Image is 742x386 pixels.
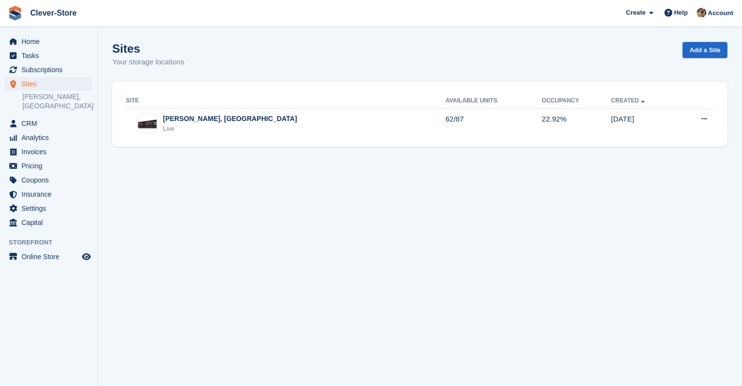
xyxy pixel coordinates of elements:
a: menu [5,63,92,77]
div: Live [163,124,297,134]
a: menu [5,250,92,264]
a: menu [5,159,92,173]
span: Analytics [21,131,80,144]
img: Andy Mackinnon [697,8,706,18]
span: Account [708,8,733,18]
span: Subscriptions [21,63,80,77]
img: stora-icon-8386f47178a22dfd0bd8f6a31ec36ba5ce8667c1dd55bd0f319d3a0aa187defe.svg [8,6,22,20]
a: Created [611,97,647,104]
p: Your storage locations [112,57,184,68]
span: Storefront [9,238,97,247]
span: Help [674,8,688,18]
div: [PERSON_NAME], [GEOGRAPHIC_DATA] [163,114,297,124]
a: menu [5,173,92,187]
td: 62/87 [445,108,541,139]
a: menu [5,187,92,201]
a: menu [5,35,92,48]
span: Create [626,8,645,18]
a: [PERSON_NAME], [GEOGRAPHIC_DATA] [22,92,92,111]
span: Sites [21,77,80,91]
img: Image of Hamilton, Lanarkshire site [138,119,157,128]
a: menu [5,77,92,91]
span: Online Store [21,250,80,264]
a: menu [5,131,92,144]
a: Add a Site [682,42,727,58]
span: Settings [21,202,80,215]
a: menu [5,202,92,215]
a: menu [5,216,92,229]
th: Site [124,93,445,109]
a: menu [5,117,92,130]
span: Insurance [21,187,80,201]
span: Coupons [21,173,80,187]
h1: Sites [112,42,184,55]
th: Available Units [445,93,541,109]
a: menu [5,49,92,62]
span: Pricing [21,159,80,173]
span: Home [21,35,80,48]
td: [DATE] [611,108,678,139]
a: Clever-Store [26,5,80,21]
a: menu [5,145,92,159]
span: CRM [21,117,80,130]
a: Preview store [80,251,92,263]
th: Occupancy [542,93,611,109]
span: Capital [21,216,80,229]
td: 22.92% [542,108,611,139]
span: Tasks [21,49,80,62]
span: Invoices [21,145,80,159]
